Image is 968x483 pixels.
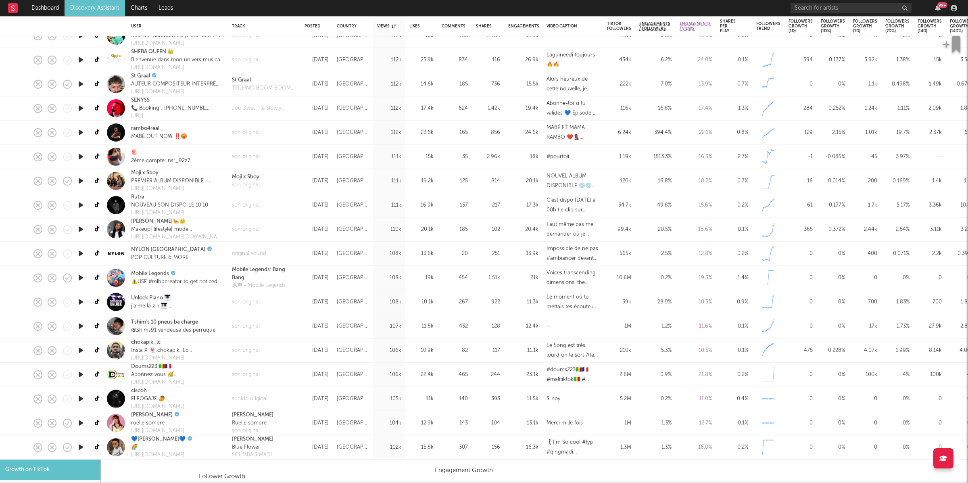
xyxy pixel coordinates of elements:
[131,451,196,459] a: [URL][DOMAIN_NAME]
[377,176,401,186] div: 111k
[305,200,329,210] div: [DATE]
[789,103,813,113] div: 284
[639,249,672,258] div: 2.5 %
[409,55,434,65] div: 25.9k
[853,79,877,89] div: 1.1k
[232,282,296,290] div: 原声 - Mobile Legends
[131,411,173,419] a: [PERSON_NAME]
[547,244,599,263] div: Impossible de ne pas s’ambiancer devant la turbine iconique de la boutique éphémère @Sol de Janei...
[607,55,631,65] div: 434k
[131,169,159,177] a: Moji x Sboy
[232,105,296,113] div: Joé Dwèt Filé Slowly Cover
[680,128,712,137] div: 22.1 %
[476,176,500,186] div: 814
[131,253,215,261] div: POP CULTURE & MORE
[232,129,260,137] div: son original
[918,79,942,89] div: 1.49k
[377,200,401,210] div: 111k
[442,24,465,29] div: Comments
[607,152,631,161] div: 1.19k
[337,176,369,186] div: [GEOGRAPHIC_DATA]
[937,2,947,8] div: 99 +
[720,200,748,210] div: 0.2 %
[821,200,845,210] div: 0.177 %
[131,270,169,278] a: Mobile Legends
[885,128,910,137] div: 19.7 %
[476,224,500,234] div: 102
[680,31,712,40] div: 11.5 %
[547,152,569,161] div: #pourtoii
[337,79,369,89] div: [GEOGRAPHIC_DATA]
[409,224,434,234] div: 20.1k
[131,149,138,157] a: 🪼
[547,123,599,142] div: MABÉ FT MAMA RAMBO ❤️🤱🏾 #pourtoii #fyp #videoviral #mabé
[508,249,538,258] div: 13.9k
[853,128,877,137] div: 1.01k
[409,128,434,137] div: 23.6k
[377,31,401,40] div: 112k
[377,24,396,29] div: Views
[131,105,211,113] div: 📞 Booking : [PHONE_NUMBER] ⬇️ Prochaines prestations ⬇️
[131,112,211,120] a: [URL]
[885,55,910,65] div: 1.38 %
[720,128,748,137] div: 0.8 %
[131,427,184,435] a: [URL][DOMAIN_NAME]
[131,209,208,217] a: [URL][DOMAIN_NAME]
[409,176,434,186] div: 19.2k
[131,88,222,96] a: [URL][DOMAIN_NAME]
[720,152,748,161] div: 2.7 %
[131,56,224,64] div: Bienvenue dans mon univers musical, 100% vibes et exclusivités ! 🎤✨
[918,128,942,137] div: 2.37k
[232,411,273,419] div: [PERSON_NAME]
[607,79,631,89] div: 222k
[305,24,325,29] div: Posted
[409,152,434,161] div: 15k
[131,125,164,133] a: rambo4real._
[131,246,205,254] a: NYLON [GEOGRAPHIC_DATA]
[885,152,910,161] div: 3.97 %
[337,55,369,65] div: [GEOGRAPHIC_DATA]
[131,32,224,40] div: Rôle du marabout est profondément enraciné. Un leaders spirituel de guérisseur
[853,31,877,40] div: 0
[680,55,712,65] div: 24.0 %
[821,224,845,234] div: 0.372 %
[853,103,877,113] div: 1.24k
[918,200,942,210] div: 3.36k
[232,250,266,258] div: original sound
[789,176,813,186] div: 16
[232,395,267,403] a: sonido original
[789,31,813,40] div: 0
[232,173,260,181] div: Moji x Sboy
[789,79,813,89] div: 0
[547,268,599,287] div: Voices transcending dimensions, the P.ACE girl group is about to take the interstellar stage for ...
[680,79,712,89] div: 13.9 %
[756,21,780,31] div: Followers Trend
[232,181,260,189] div: son original
[789,128,813,137] div: 129
[131,233,224,241] a: [URL][DOMAIN_NAME][DOMAIN_NAME]
[131,40,224,48] a: [URL][DOMAIN_NAME]
[337,24,365,29] div: Country
[131,354,224,362] a: [URL][DOMAIN_NAME]
[547,220,599,239] div: Faut même pas me demander où je trouve mes sons ci 😭🤣
[476,128,500,137] div: 856
[131,72,150,80] a: St Graal
[305,152,329,161] div: [DATE]
[508,31,538,40] div: 12.9k
[639,55,672,65] div: 6.2 %
[305,103,329,113] div: [DATE]
[607,249,631,258] div: 565k
[337,31,369,40] div: [GEOGRAPHIC_DATA]
[232,427,273,435] a: son original
[789,19,813,33] div: Followers Growth (1d)
[821,103,845,113] div: 0.252 %
[409,31,434,40] div: 10k
[305,128,329,137] div: [DATE]
[508,224,538,234] div: 20.4k
[442,31,468,40] div: 165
